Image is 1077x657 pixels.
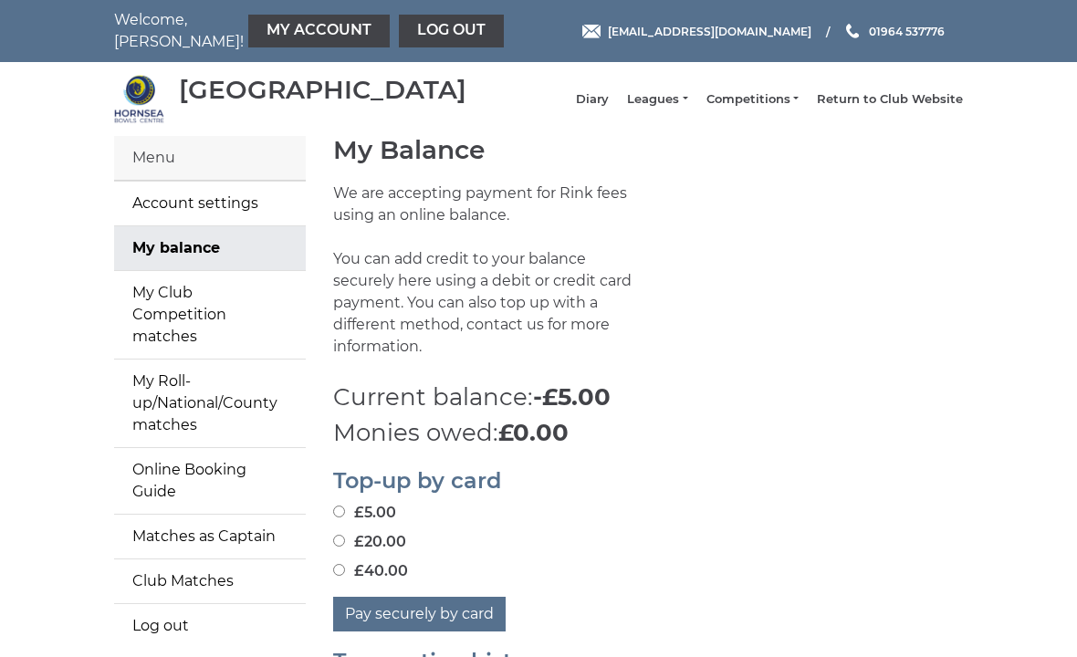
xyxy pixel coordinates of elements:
label: £20.00 [333,531,406,553]
div: Menu [114,136,306,181]
a: Club Matches [114,559,306,603]
a: Diary [576,91,609,108]
img: Phone us [846,24,859,38]
p: Monies owed: [333,415,963,451]
strong: -£5.00 [533,382,611,412]
input: £5.00 [333,506,345,517]
a: Competitions [706,91,799,108]
nav: Welcome, [PERSON_NAME]! [114,9,452,53]
input: £40.00 [333,564,345,576]
a: Log out [114,604,306,648]
a: Return to Club Website [817,91,963,108]
button: Pay securely by card [333,597,506,631]
a: Account settings [114,182,306,225]
a: My Roll-up/National/County matches [114,360,306,447]
label: £5.00 [333,502,396,524]
strong: £0.00 [498,418,569,447]
span: [EMAIL_ADDRESS][DOMAIN_NAME] [608,24,811,37]
p: Current balance: [333,380,963,415]
a: Email [EMAIL_ADDRESS][DOMAIN_NAME] [582,23,811,40]
a: Log out [399,15,504,47]
h1: My Balance [333,136,963,164]
a: Leagues [627,91,687,108]
a: Phone us 01964 537776 [843,23,945,40]
input: £20.00 [333,535,345,547]
a: Matches as Captain [114,515,306,558]
a: My Club Competition matches [114,271,306,359]
p: We are accepting payment for Rink fees using an online balance. You can add credit to your balanc... [333,182,634,380]
label: £40.00 [333,560,408,582]
a: My Account [248,15,390,47]
img: Email [582,25,601,38]
img: Hornsea Bowls Centre [114,74,164,124]
a: My balance [114,226,306,270]
span: 01964 537776 [869,24,945,37]
a: Online Booking Guide [114,448,306,514]
div: [GEOGRAPHIC_DATA] [179,76,466,104]
h2: Top-up by card [333,469,963,493]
